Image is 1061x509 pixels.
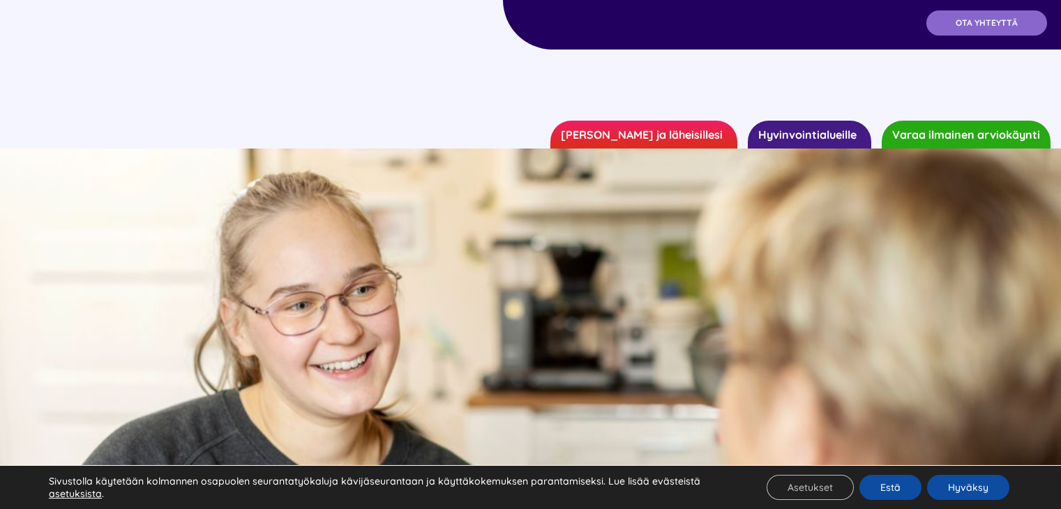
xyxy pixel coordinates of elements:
[926,10,1047,36] a: OTA YHTEYTTÄ
[748,121,871,149] a: Hyvinvointialueille
[550,121,737,149] a: [PERSON_NAME] ja läheisillesi
[49,475,732,500] p: Sivustolla käytetään kolmannen osapuolen seurantatyökaluja kävijäseurantaan ja käyttäkokemuksen p...
[767,475,854,500] button: Asetukset
[927,475,1009,500] button: Hyväksy
[882,121,1051,149] a: Varaa ilmainen arviokäynti
[49,487,102,500] button: asetuksista
[956,18,1018,28] span: OTA YHTEYTTÄ
[859,475,921,500] button: Estä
